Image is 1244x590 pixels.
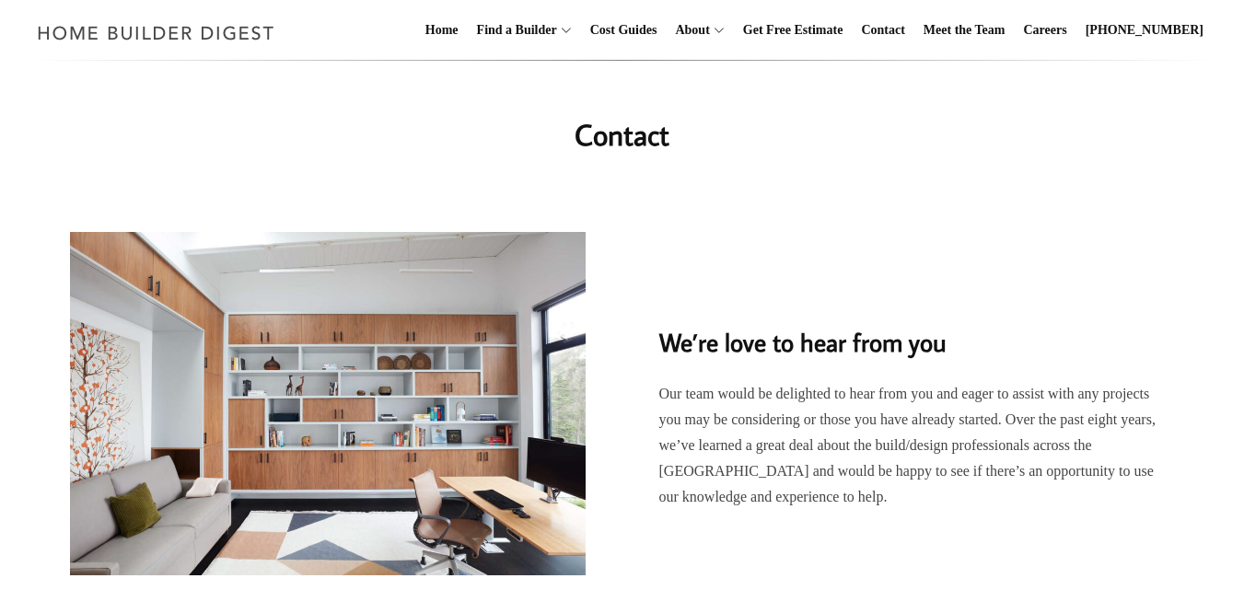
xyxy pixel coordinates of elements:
a: Meet the Team [916,1,1013,60]
img: Home Builder Digest [29,15,283,51]
a: Careers [1017,1,1075,60]
p: Our team would be delighted to hear from you and eager to assist with any projects you may be con... [659,381,1175,510]
a: Contact [854,1,912,60]
a: Home [418,1,466,60]
h1: Contact [255,112,990,156]
h2: We’re love to hear from you [659,297,1175,361]
a: About [668,1,709,60]
a: Cost Guides [583,1,665,60]
a: Get Free Estimate [736,1,851,60]
a: [PHONE_NUMBER] [1078,1,1211,60]
a: Find a Builder [470,1,557,60]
